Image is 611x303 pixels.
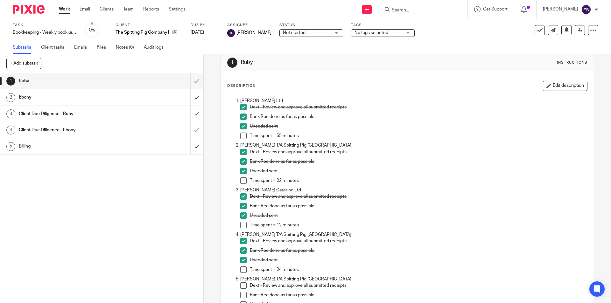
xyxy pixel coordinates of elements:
div: Instructions [557,60,587,65]
p: Description [227,83,256,88]
input: Search [391,8,448,13]
p: Time spent = 55 minutes [250,133,587,139]
a: Files [97,41,111,54]
a: Client tasks [41,41,69,54]
a: Subtasks [13,41,36,54]
span: No tags selected [355,31,388,35]
label: Due by [191,23,219,28]
div: Bookkeeping - Weekly bookkeeping SP group [13,29,76,36]
h1: Billing [19,141,129,151]
p: The Spitting Pig Company Ltd [116,29,169,36]
p: Time spent = 12 minutes [250,222,587,228]
p: Dext - Review and approve all submitted receipts [250,238,587,244]
a: Audit logs [144,41,168,54]
label: Client [116,23,183,28]
p: [PERSON_NAME] Catering Ltd [240,187,587,193]
div: 1 [227,58,237,68]
button: Edit description [543,81,587,91]
img: svg%3E [581,4,591,15]
label: Assignee [227,23,271,28]
p: [PERSON_NAME] [543,6,578,12]
p: [PERSON_NAME] T/A Spitting Pig [GEOGRAPHIC_DATA] [240,142,587,148]
span: Not started [283,31,305,35]
p: Dext - Review and approve all submitted receipts [250,193,587,200]
label: Status [279,23,343,28]
p: Bank Rec done as far as possible [250,292,587,298]
h1: Ruby [241,59,421,66]
a: Email [80,6,90,12]
p: Time spent = 24 minutes [250,266,587,273]
p: Bank Rec done as far as possible [250,158,587,165]
p: Dext - Review and approve all submitted receipts [250,104,587,110]
img: svg%3E [227,29,235,37]
img: Pixie [13,5,45,14]
a: Team [123,6,134,12]
p: Dext - Review and approve all submitted receipts [250,282,587,289]
p: [PERSON_NAME] T/A Spitting Pig [GEOGRAPHIC_DATA] [240,231,587,238]
div: 2 [6,93,15,102]
p: Uncoded sent [250,168,587,174]
p: Uncoded sent [250,212,587,219]
a: Reports [143,6,159,12]
p: Bank Rec done as far as possible [250,114,587,120]
p: Bank Rec done as far as possible [250,247,587,254]
div: 1 [6,77,15,86]
a: Notes (0) [116,41,139,54]
h1: Client Due Diligence - Ruby [19,109,129,119]
span: [PERSON_NAME] [236,30,271,36]
a: Clients [100,6,114,12]
div: 4 [6,126,15,134]
a: Emails [74,41,92,54]
div: 3 [6,109,15,118]
p: Uncoded sent [250,123,587,129]
p: Time spent = 22 minutes [250,177,587,184]
a: Settings [169,6,186,12]
p: [PERSON_NAME] Ltd [240,98,587,104]
small: /5 [92,29,95,32]
h1: Ebony [19,93,129,102]
div: 5 [6,142,15,151]
h1: Client Due Diligence - Ebony [19,125,129,135]
label: Tags [351,23,415,28]
p: Uncoded sent [250,257,587,263]
p: Bank Rec done as far as possible [250,203,587,209]
span: [DATE] [191,30,204,35]
h1: Ruby [19,76,129,86]
div: 0 [89,26,95,34]
a: Work [59,6,70,12]
label: Task [13,23,76,28]
button: + Add subtask [6,58,41,69]
span: Get Support [483,7,508,11]
p: Dext - Review and approve all submitted receipts [250,149,587,155]
p: [PERSON_NAME] T/A Spitting Pig [GEOGRAPHIC_DATA] [240,276,587,282]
